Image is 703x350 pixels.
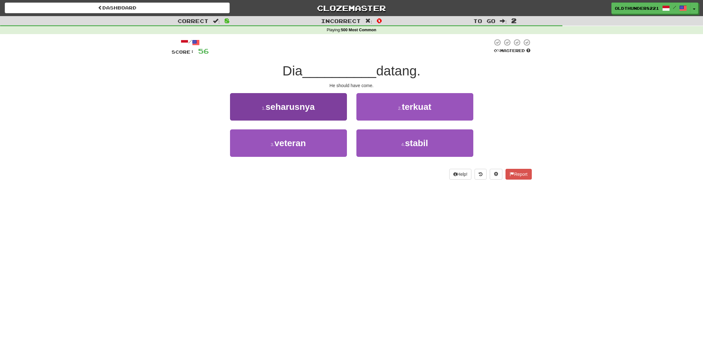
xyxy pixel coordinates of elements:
button: 1.seharusnya [230,93,347,121]
button: Help! [449,169,472,180]
button: 3.veteran [230,129,347,157]
small: 1 . [262,106,266,111]
div: Mastered [493,48,532,54]
span: stabil [405,138,428,148]
div: He should have come. [172,82,532,89]
button: Report [506,169,531,180]
small: 2 . [398,106,402,111]
span: Correct [178,18,209,24]
span: 0 [377,17,382,24]
span: datang. [376,63,421,78]
span: Dia [282,63,302,78]
span: seharusnya [266,102,315,112]
a: Dashboard [5,3,230,13]
span: Score: [172,49,194,55]
a: OldThunder8221 / [611,3,690,14]
button: 2.terkuat [356,93,473,121]
button: 4.stabil [356,129,473,157]
span: veteran [275,138,306,148]
strong: 500 Most Common [341,28,376,32]
span: / [673,5,676,9]
small: 3 . [271,142,275,147]
span: To go [473,18,495,24]
span: : [213,18,220,24]
span: terkuat [402,102,431,112]
div: / [172,39,209,46]
span: OldThunder8221 [615,5,659,11]
span: 0 % [494,48,500,53]
span: 56 [198,47,209,55]
span: 8 [224,17,230,24]
span: 2 [511,17,517,24]
span: Incorrect [321,18,361,24]
span: : [365,18,372,24]
span: __________ [302,63,376,78]
a: Clozemaster [239,3,464,14]
span: : [500,18,507,24]
button: Round history (alt+y) [475,169,487,180]
small: 4 . [401,142,405,147]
